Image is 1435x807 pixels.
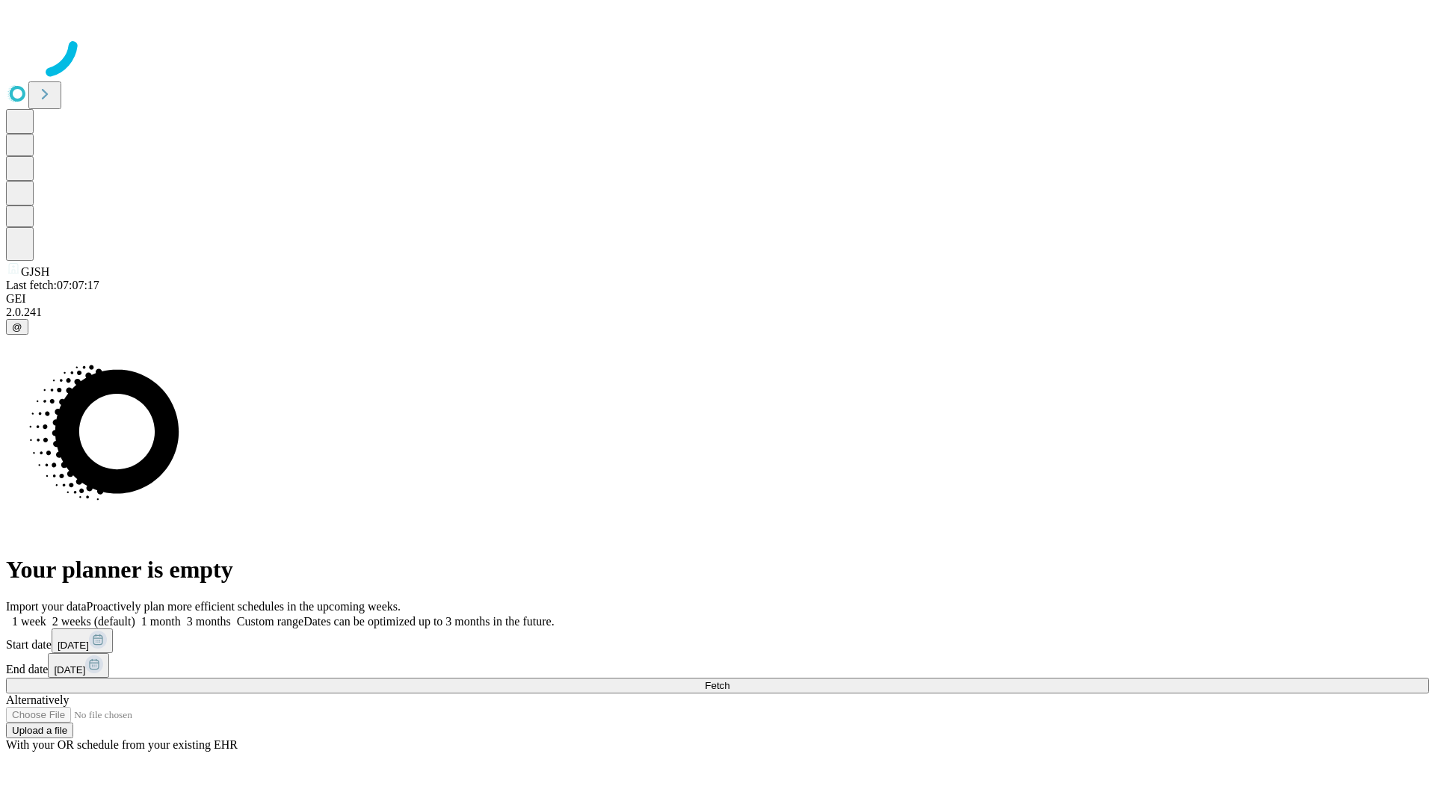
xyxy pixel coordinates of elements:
[12,615,46,628] span: 1 week
[141,615,181,628] span: 1 month
[705,680,729,691] span: Fetch
[87,600,401,613] span: Proactively plan more efficient schedules in the upcoming weeks.
[6,628,1429,653] div: Start date
[12,321,22,333] span: @
[6,279,99,291] span: Last fetch: 07:07:17
[6,319,28,335] button: @
[6,292,1429,306] div: GEI
[52,628,113,653] button: [DATE]
[6,723,73,738] button: Upload a file
[187,615,231,628] span: 3 months
[21,265,49,278] span: GJSH
[6,306,1429,319] div: 2.0.241
[58,640,89,651] span: [DATE]
[6,600,87,613] span: Import your data
[6,556,1429,584] h1: Your planner is empty
[54,664,85,675] span: [DATE]
[6,693,69,706] span: Alternatively
[6,678,1429,693] button: Fetch
[6,738,238,751] span: With your OR schedule from your existing EHR
[237,615,303,628] span: Custom range
[6,653,1429,678] div: End date
[52,615,135,628] span: 2 weeks (default)
[48,653,109,678] button: [DATE]
[303,615,554,628] span: Dates can be optimized up to 3 months in the future.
